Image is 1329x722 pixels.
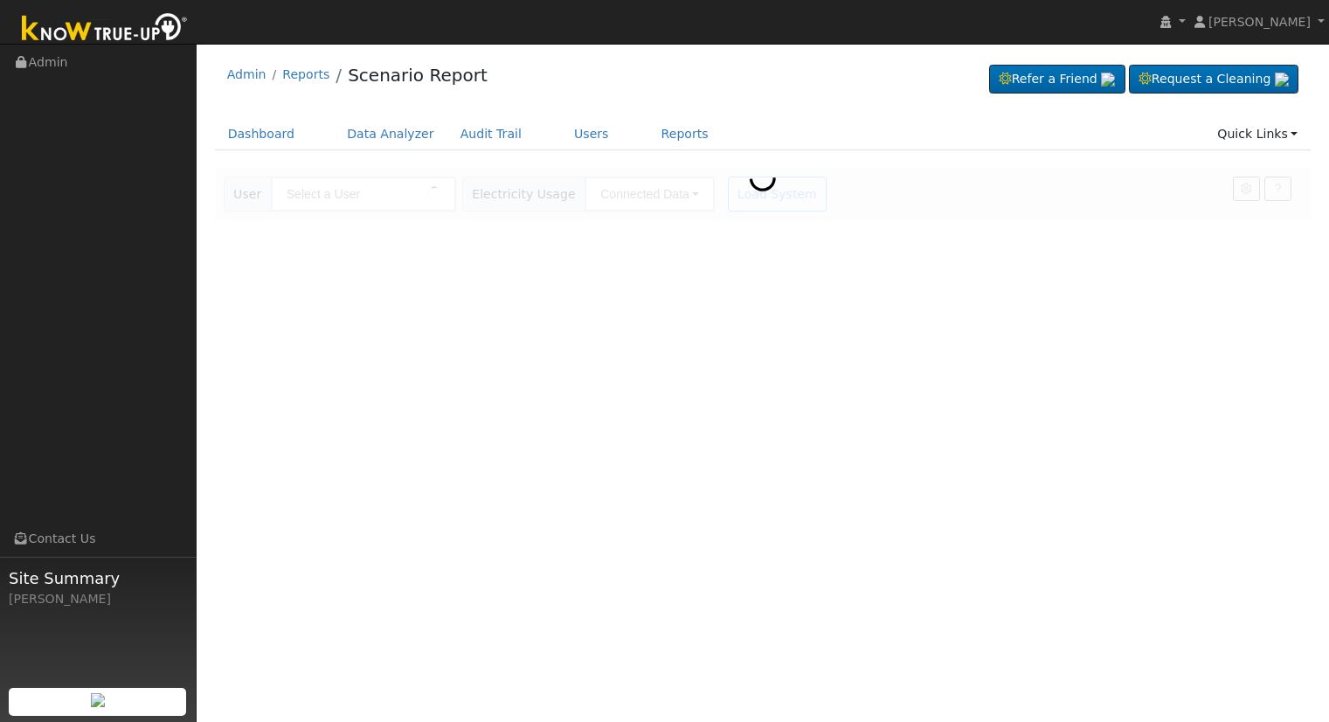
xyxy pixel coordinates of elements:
a: Refer a Friend [989,65,1125,94]
span: Site Summary [9,566,187,590]
a: Data Analyzer [334,118,447,150]
img: Know True-Up [13,10,197,49]
a: Quick Links [1204,118,1311,150]
img: retrieve [1101,73,1115,87]
a: Dashboard [215,118,308,150]
a: Reports [282,67,329,81]
a: Request a Cleaning [1129,65,1298,94]
a: Users [561,118,622,150]
span: [PERSON_NAME] [1208,15,1311,29]
img: retrieve [1275,73,1289,87]
a: Scenario Report [348,65,488,86]
a: Audit Trail [447,118,535,150]
div: [PERSON_NAME] [9,590,187,608]
img: retrieve [91,693,105,707]
a: Admin [227,67,266,81]
a: Reports [648,118,722,150]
